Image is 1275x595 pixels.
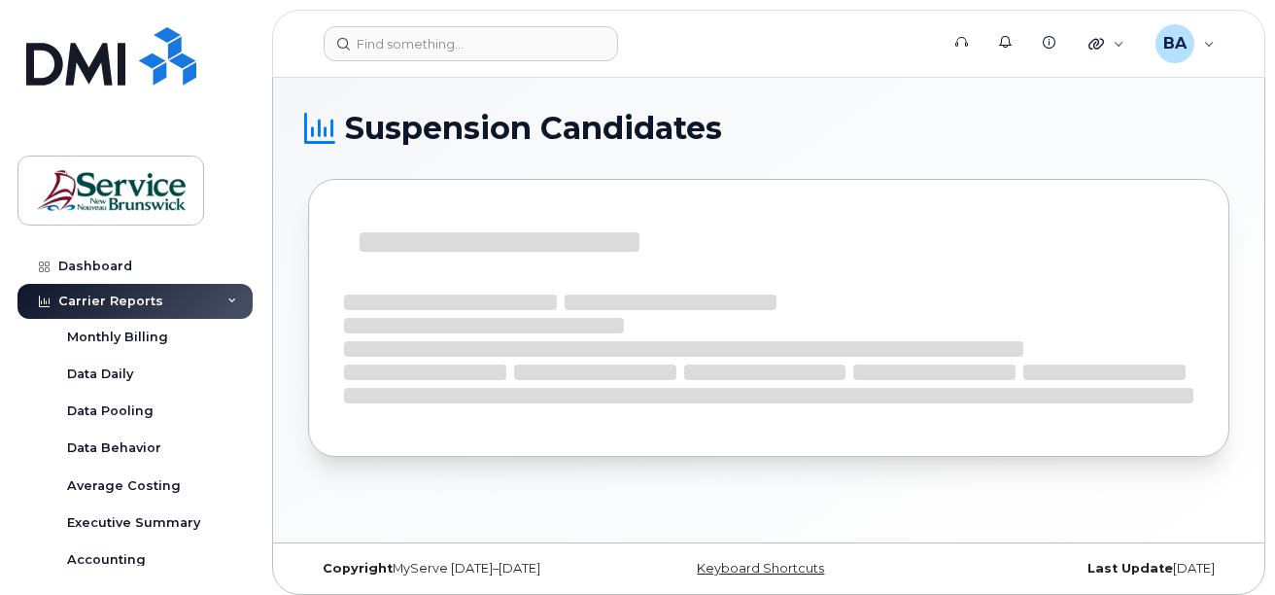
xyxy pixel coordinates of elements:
strong: Last Update [1087,561,1173,576]
div: MyServe [DATE]–[DATE] [308,561,615,577]
a: Keyboard Shortcuts [697,561,824,576]
strong: Copyright [323,561,393,576]
span: Suspension Candidates [345,114,722,143]
div: [DATE] [922,561,1229,577]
